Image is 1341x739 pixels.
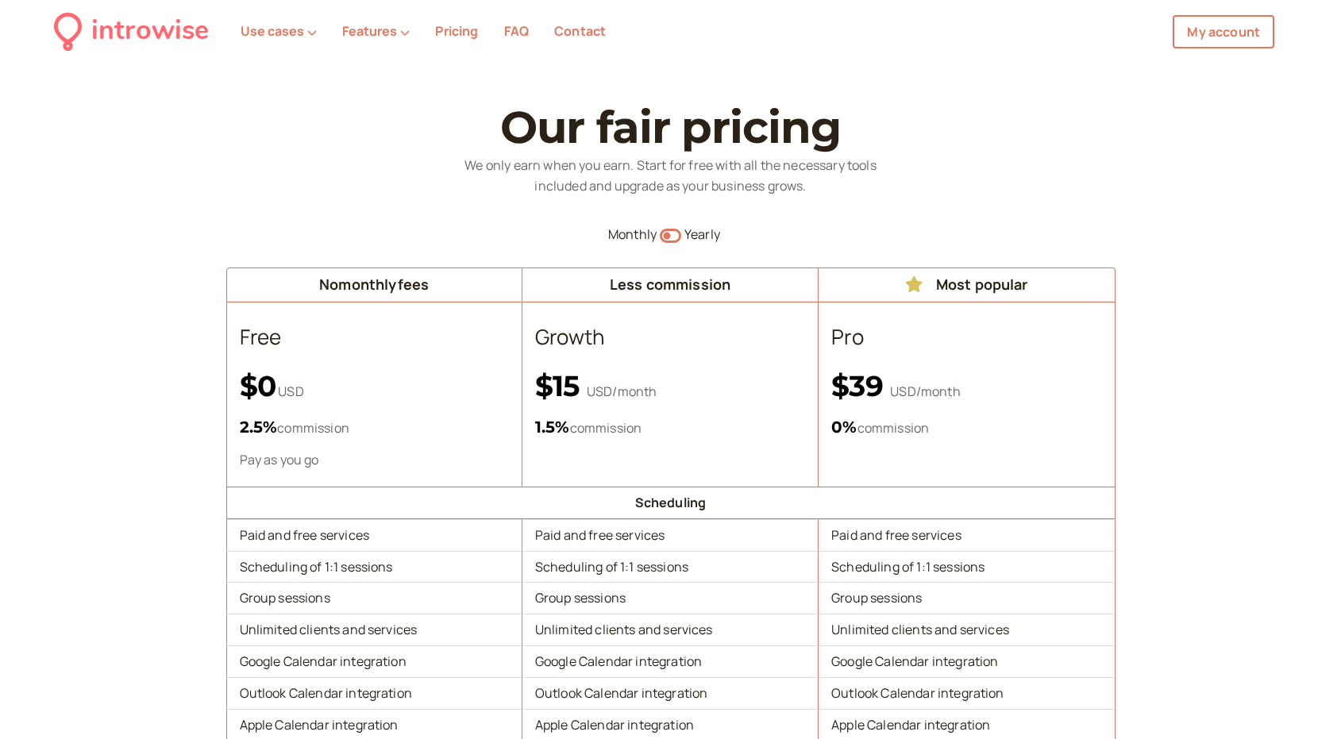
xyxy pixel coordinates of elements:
[226,614,522,645] td: Unlimited clients and services
[441,156,901,197] p: We only earn when you earn. Start for free with all the necessary tools included and upgrade as y...
[241,24,317,38] button: Use cases
[226,551,522,583] td: Scheduling of 1:1 sessions
[831,414,1101,440] p: commission
[819,645,1115,677] td: Google Calendar integration
[522,582,819,614] td: Group sessions
[226,103,1116,152] h1: Our fair pricing
[91,10,209,53] div: introwise
[226,677,522,709] td: Outlook Calendar integration
[240,418,278,437] span: 2.5 %
[819,582,1115,614] td: Group sessions
[226,645,522,677] td: Google Calendar integration
[535,418,570,437] span: 1.5 %
[342,24,410,38] button: Features
[684,225,1116,245] div: Yearly
[529,275,811,295] div: Less commission
[226,487,1116,519] td: Scheduling
[819,551,1115,583] td: Scheduling of 1:1 sessions
[831,321,1101,353] h2: Pro
[522,519,819,551] td: Paid and free services
[522,551,819,583] td: Scheduling of 1:1 sessions
[435,22,478,40] a: Pricing
[240,369,509,403] p: USD
[831,368,890,403] span: $ 39
[831,418,857,437] span: 0 %
[825,275,1108,295] div: Most popular
[819,677,1115,709] td: Outlook Calendar integration
[522,677,819,709] td: Outlook Calendar integration
[240,368,276,403] span: $0
[819,614,1115,645] td: Unlimited clients and services
[535,368,587,403] span: $ 15
[535,369,805,403] p: USD/month
[240,414,509,440] p: commission
[535,414,805,440] p: commission
[522,614,819,645] td: Unlimited clients and services
[54,10,209,53] a: introwise
[819,519,1115,551] td: Paid and free services
[1173,15,1274,48] a: My account
[226,582,522,614] td: Group sessions
[831,369,1101,403] p: USD/month
[240,451,509,469] p: Pay as you go
[554,22,606,40] a: Contact
[535,321,805,353] h2: Growth
[504,22,529,40] a: FAQ
[240,321,509,353] h2: Free
[226,268,522,302] td: No monthly fees
[522,645,819,677] td: Google Calendar integration
[226,225,657,245] div: Monthly
[1262,663,1341,739] iframe: Chat Widget
[226,519,522,551] td: Paid and free services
